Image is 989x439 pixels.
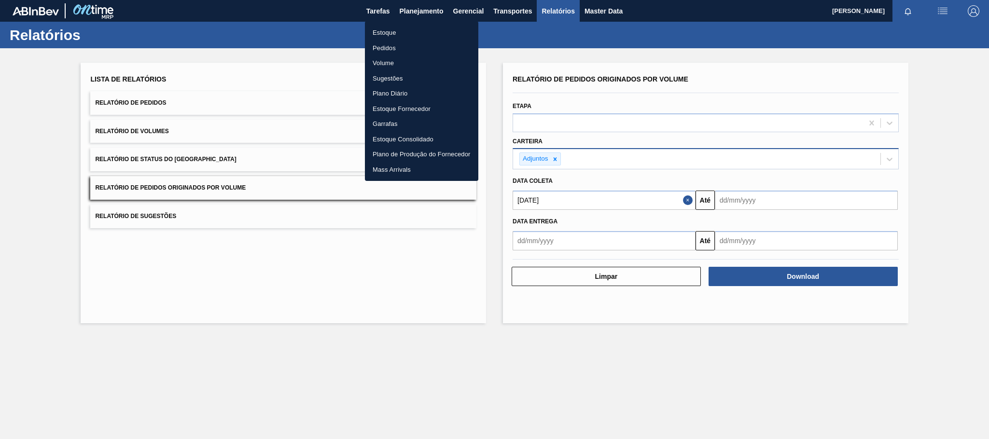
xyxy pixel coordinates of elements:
a: Sugestões [365,71,478,86]
a: Estoque Consolidado [365,132,478,147]
a: Estoque Fornecedor [365,101,478,117]
a: Volume [365,55,478,71]
a: Plano Diário [365,86,478,101]
a: Garrafas [365,116,478,132]
a: Estoque [365,25,478,41]
a: Plano de Produção do Fornecedor [365,147,478,162]
a: Pedidos [365,41,478,56]
a: Mass Arrivals [365,162,478,178]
